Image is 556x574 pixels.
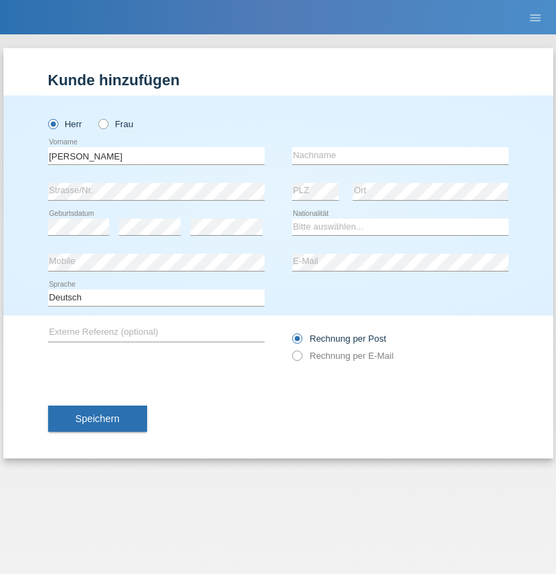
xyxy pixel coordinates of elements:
[529,11,542,25] i: menu
[292,351,301,368] input: Rechnung per E-Mail
[48,406,147,432] button: Speichern
[98,119,133,129] label: Frau
[292,333,386,344] label: Rechnung per Post
[292,333,301,351] input: Rechnung per Post
[48,119,82,129] label: Herr
[292,351,394,361] label: Rechnung per E-Mail
[522,13,549,21] a: menu
[48,119,57,128] input: Herr
[98,119,107,128] input: Frau
[48,71,509,89] h1: Kunde hinzufügen
[76,413,120,424] span: Speichern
